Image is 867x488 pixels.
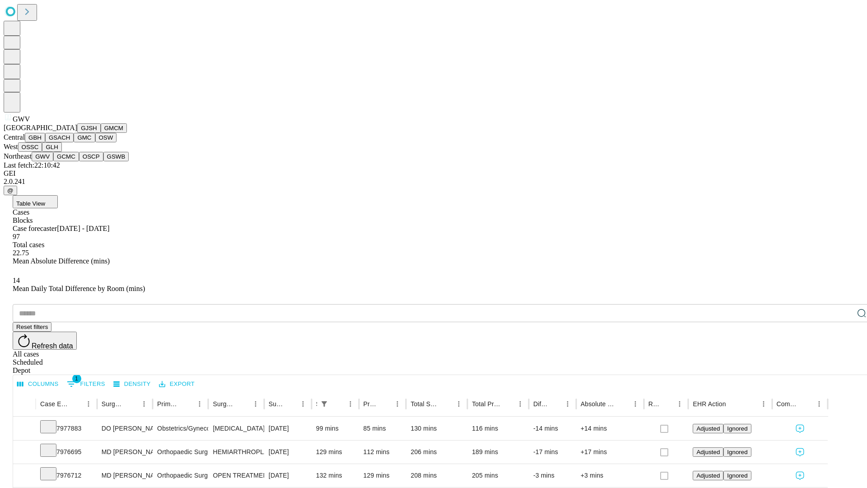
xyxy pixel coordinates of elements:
[616,398,629,410] button: Sort
[693,400,726,408] div: EHR Action
[4,143,18,150] span: West
[561,398,574,410] button: Menu
[472,400,500,408] div: Total Predicted Duration
[213,400,235,408] div: Surgery Name
[95,133,117,142] button: OSW
[249,398,262,410] button: Menu
[13,115,30,123] span: GWV
[40,400,69,408] div: Case Epic Id
[723,424,751,433] button: Ignored
[102,417,148,440] div: DO [PERSON_NAME] [PERSON_NAME] Do
[79,152,103,161] button: OSCP
[284,398,297,410] button: Sort
[693,424,723,433] button: Adjusted
[501,398,514,410] button: Sort
[18,445,31,460] button: Expand
[629,398,642,410] button: Menu
[364,464,402,487] div: 129 mins
[727,398,740,410] button: Sort
[777,400,799,408] div: Comments
[157,441,204,464] div: Orthopaedic Surgery
[181,398,193,410] button: Sort
[661,398,673,410] button: Sort
[82,398,95,410] button: Menu
[378,398,391,410] button: Sort
[138,398,150,410] button: Menu
[70,398,82,410] button: Sort
[391,398,404,410] button: Menu
[157,400,180,408] div: Primary Service
[103,152,129,161] button: GSWB
[410,464,463,487] div: 208 mins
[410,417,463,440] div: 130 mins
[4,178,863,186] div: 2.0.241
[696,425,720,432] span: Adjusted
[673,398,686,410] button: Menu
[213,464,259,487] div: OPEN TREATMENT OF [PERSON_NAME][MEDICAL_DATA] [MEDICAL_DATA] ONLY
[472,417,524,440] div: 116 mins
[213,417,259,440] div: [MEDICAL_DATA] [MEDICAL_DATA] WITH [MEDICAL_DATA] AND OR [MEDICAL_DATA]
[364,417,402,440] div: 85 mins
[269,417,307,440] div: [DATE]
[40,417,93,440] div: 7977883
[4,152,32,160] span: Northeast
[364,400,378,408] div: Predicted In Room Duration
[13,277,20,284] span: 14
[65,377,107,391] button: Show filters
[452,398,465,410] button: Menu
[723,447,751,457] button: Ignored
[514,398,527,410] button: Menu
[57,225,109,232] span: [DATE] - [DATE]
[581,441,639,464] div: +17 mins
[4,133,25,141] span: Central
[4,161,60,169] span: Last fetch: 22:10:42
[727,449,747,455] span: Ignored
[581,400,615,408] div: Absolute Difference
[74,133,95,142] button: GMC
[723,471,751,480] button: Ignored
[4,186,17,195] button: @
[316,400,317,408] div: Scheduled In Room Duration
[269,464,307,487] div: [DATE]
[102,400,124,408] div: Surgeon Name
[16,200,45,207] span: Table View
[581,417,639,440] div: +14 mins
[440,398,452,410] button: Sort
[13,249,29,257] span: 22.75
[4,169,863,178] div: GEI
[757,398,770,410] button: Menu
[125,398,138,410] button: Sort
[40,464,93,487] div: 7976712
[472,441,524,464] div: 189 mins
[15,377,61,391] button: Select columns
[32,152,53,161] button: GWV
[693,447,723,457] button: Adjusted
[410,441,463,464] div: 206 mins
[13,332,77,350] button: Refresh data
[693,471,723,480] button: Adjusted
[13,257,110,265] span: Mean Absolute Difference (mins)
[77,123,101,133] button: GJSH
[157,417,204,440] div: Obstetrics/Gynecology
[648,400,660,408] div: Resolved in EHR
[696,449,720,455] span: Adjusted
[316,417,354,440] div: 99 mins
[13,225,57,232] span: Case forecaster
[102,464,148,487] div: MD [PERSON_NAME] [PERSON_NAME] Md
[269,400,283,408] div: Surgery Date
[18,468,31,484] button: Expand
[13,233,20,240] span: 97
[13,241,44,249] span: Total cases
[42,142,61,152] button: GLH
[45,133,74,142] button: GSACH
[111,377,153,391] button: Density
[727,425,747,432] span: Ignored
[318,398,331,410] div: 1 active filter
[53,152,79,161] button: GCMC
[237,398,249,410] button: Sort
[813,398,825,410] button: Menu
[318,398,331,410] button: Show filters
[269,441,307,464] div: [DATE]
[533,441,572,464] div: -17 mins
[102,441,148,464] div: MD [PERSON_NAME] [PERSON_NAME] Md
